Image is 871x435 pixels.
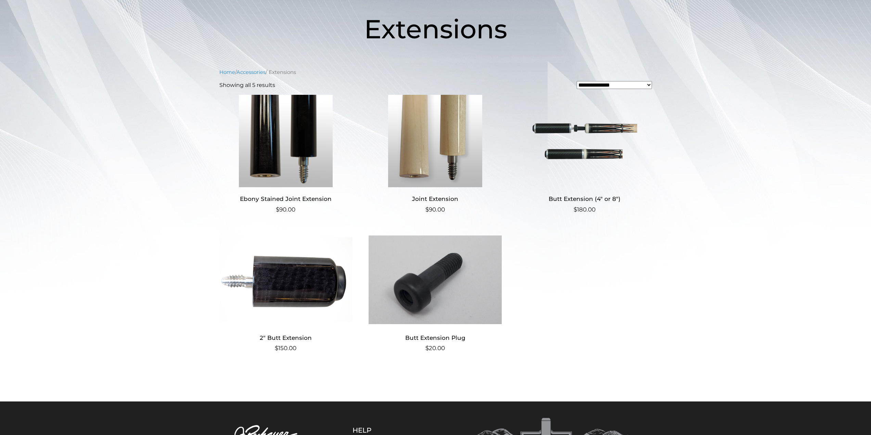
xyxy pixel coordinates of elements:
a: Butt Extension (4″ or 8″) $180.00 [518,95,651,214]
h5: Help [353,426,406,434]
h2: 2″ Butt Extension [219,331,353,344]
bdi: 90.00 [425,206,445,213]
span: $ [425,345,429,351]
bdi: 150.00 [275,345,296,351]
img: Butt Extension (4" or 8") [518,95,651,187]
bdi: 90.00 [276,206,295,213]
a: 2″ Butt Extension $150.00 [219,233,353,353]
select: Shop order [577,81,652,89]
img: Butt Extension Plug [369,233,502,326]
img: 2" Butt Extension [219,233,353,326]
a: Butt Extension Plug $20.00 [369,233,502,353]
nav: Breadcrumb [219,68,652,76]
p: Showing all 5 results [219,81,275,89]
span: Extensions [364,13,507,45]
img: Joint Extension [369,95,502,187]
span: $ [275,345,278,351]
h2: Ebony Stained Joint Extension [219,193,353,205]
bdi: 20.00 [425,345,445,351]
bdi: 180.00 [574,206,595,213]
span: $ [574,206,577,213]
h2: Joint Extension [369,193,502,205]
h2: Butt Extension (4″ or 8″) [518,193,651,205]
h2: Butt Extension Plug [369,331,502,344]
span: $ [276,206,279,213]
a: Accessories [236,69,266,75]
img: Ebony Stained Joint Extension [219,95,353,187]
a: Ebony Stained Joint Extension $90.00 [219,95,353,214]
a: Home [219,69,235,75]
a: Joint Extension $90.00 [369,95,502,214]
span: $ [425,206,429,213]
